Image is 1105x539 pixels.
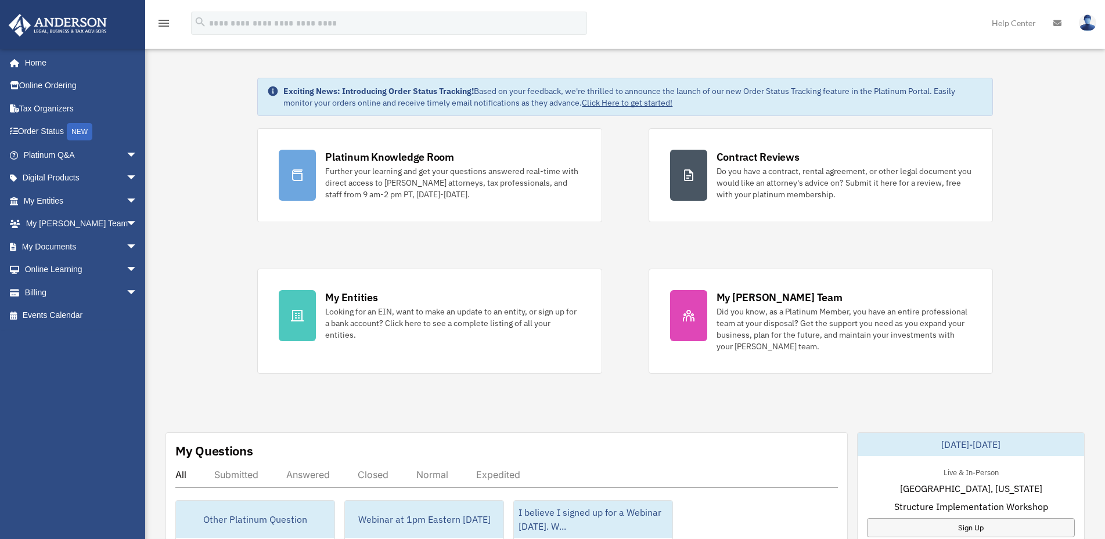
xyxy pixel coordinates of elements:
[8,212,155,236] a: My [PERSON_NAME] Teamarrow_drop_down
[514,501,672,538] div: I believe I signed up for a Webinar [DATE]. W...
[900,482,1042,495] span: [GEOGRAPHIC_DATA], [US_STATE]
[257,269,602,374] a: My Entities Looking for an EIN, want to make an update to an entity, or sign up for a bank accoun...
[8,51,149,74] a: Home
[157,20,171,30] a: menu
[8,167,155,190] a: Digital Productsarrow_drop_down
[126,258,149,282] span: arrow_drop_down
[894,500,1048,513] span: Structure Implementation Workshop
[176,501,334,538] div: Other Platinum Question
[416,469,448,480] div: Normal
[126,189,149,213] span: arrow_drop_down
[867,518,1075,537] a: Sign Up
[283,86,474,96] strong: Exciting News: Introducing Order Status Tracking!
[67,123,92,140] div: NEW
[717,306,971,352] div: Did you know, as a Platinum Member, you have an entire professional team at your disposal? Get th...
[126,143,149,167] span: arrow_drop_down
[8,281,155,304] a: Billingarrow_drop_down
[5,14,110,37] img: Anderson Advisors Platinum Portal
[649,269,993,374] a: My [PERSON_NAME] Team Did you know, as a Platinum Member, you have an entire professional team at...
[8,97,155,120] a: Tax Organizers
[126,212,149,236] span: arrow_drop_down
[325,150,454,164] div: Platinum Knowledge Room
[8,235,155,258] a: My Documentsarrow_drop_down
[8,304,155,327] a: Events Calendar
[214,469,258,480] div: Submitted
[476,469,520,480] div: Expedited
[717,150,800,164] div: Contract Reviews
[717,290,843,305] div: My [PERSON_NAME] Team
[358,469,388,480] div: Closed
[175,442,253,460] div: My Questions
[582,97,672,108] a: Click Here to get started!
[257,128,602,222] a: Platinum Knowledge Room Further your learning and get your questions answered real-time with dire...
[157,16,171,30] i: menu
[126,167,149,190] span: arrow_drop_down
[649,128,993,222] a: Contract Reviews Do you have a contract, rental agreement, or other legal document you would like...
[325,165,580,200] div: Further your learning and get your questions answered real-time with direct access to [PERSON_NAM...
[8,189,155,212] a: My Entitiesarrow_drop_down
[283,85,982,108] div: Based on your feedback, we're thrilled to announce the launch of our new Order Status Tracking fe...
[1079,15,1096,31] img: User Pic
[126,281,149,305] span: arrow_drop_down
[325,290,377,305] div: My Entities
[717,165,971,200] div: Do you have a contract, rental agreement, or other legal document you would like an attorney's ad...
[286,469,330,480] div: Answered
[194,16,207,28] i: search
[8,120,155,144] a: Order StatusNEW
[8,74,155,97] a: Online Ordering
[175,469,186,480] div: All
[126,235,149,259] span: arrow_drop_down
[8,143,155,167] a: Platinum Q&Aarrow_drop_down
[934,465,1008,477] div: Live & In-Person
[345,501,503,538] div: Webinar at 1pm Eastern [DATE]
[325,306,580,341] div: Looking for an EIN, want to make an update to an entity, or sign up for a bank account? Click her...
[8,258,155,281] a: Online Learningarrow_drop_down
[858,433,1084,456] div: [DATE]-[DATE]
